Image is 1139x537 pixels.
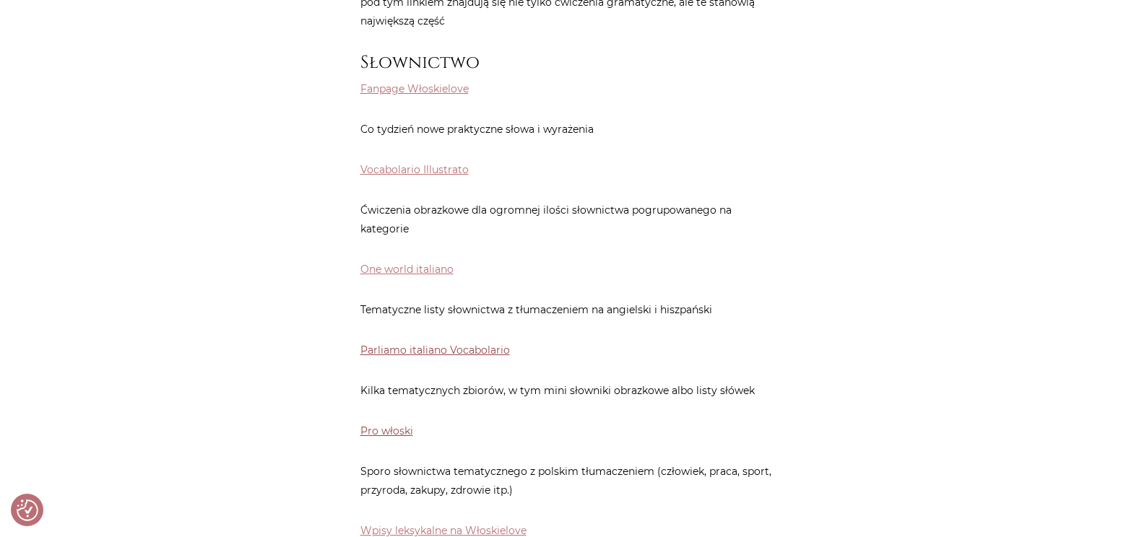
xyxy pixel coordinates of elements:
[360,462,779,499] p: Sporo słownictwa tematycznego z polskim tłumaczeniem (człowiek, praca, sport, przyroda, zakupy, z...
[360,524,527,537] a: Wpisy leksykalne na Włoskielove
[360,120,779,139] p: Co tydzień nowe praktyczne słowa i wyrażenia
[360,82,469,95] a: Fanpage Włoskielove
[360,52,779,73] h3: Słownictwo
[360,424,413,437] a: Pro włoski
[17,499,38,521] img: Revisit consent button
[17,499,38,521] button: Preferencje co do zgód
[360,344,510,357] a: Parliamo italiano Vocabolario
[360,201,779,238] p: Ćwiczenia obrazkowe dla ogromnej ilości słownictwa pogrupowanego na kategorie
[360,163,469,176] a: Vocabolario Illustrato
[360,263,454,276] a: One world italiano
[360,381,779,400] p: Kilka tematycznych zbiorów, w tym mini słowniki obrazkowe albo listy słówek
[360,300,779,319] p: Tematyczne listy słownictwa z tłumaczeniem na angielski i hiszpański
